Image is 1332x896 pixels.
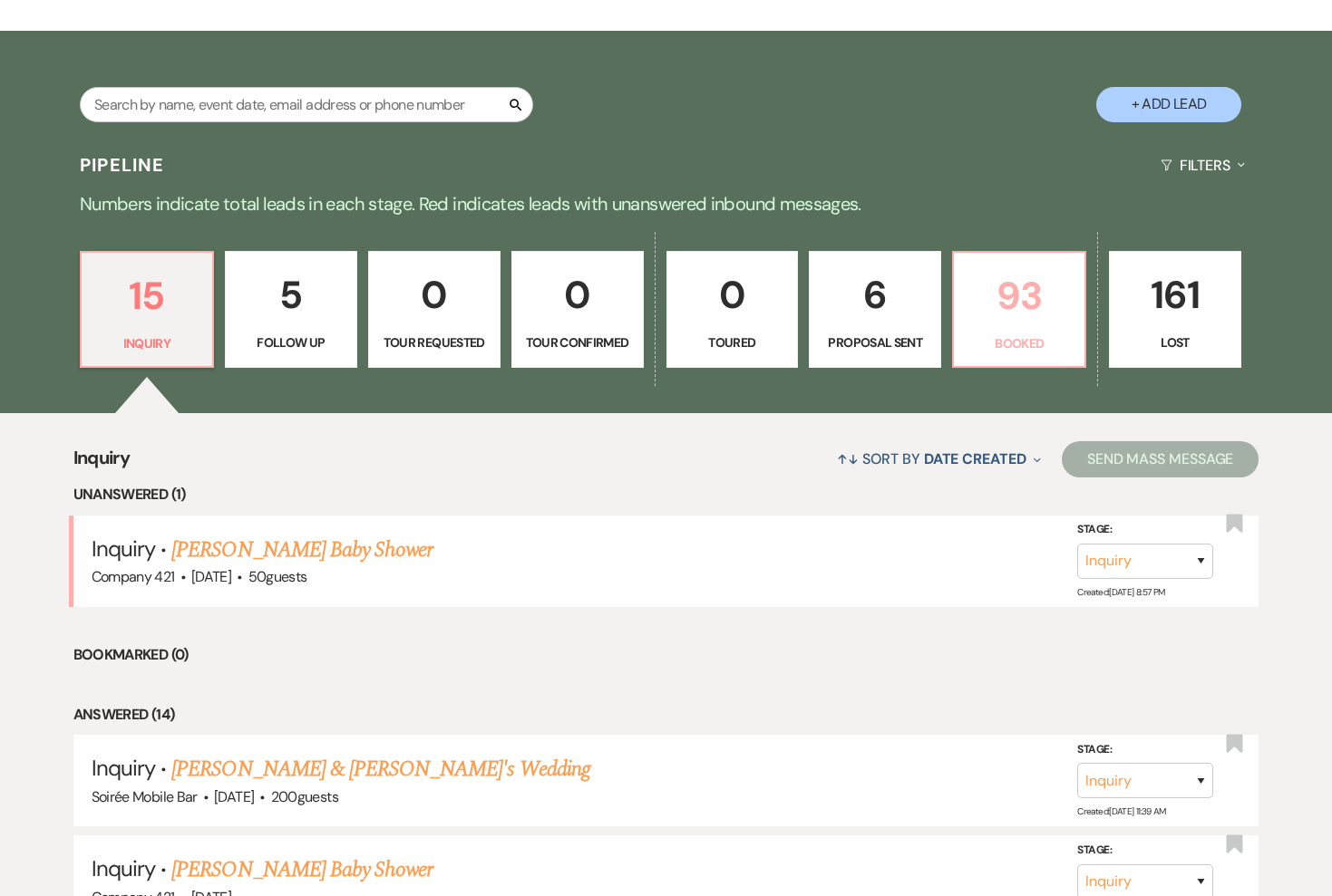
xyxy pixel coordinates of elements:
[171,753,590,785] a: [PERSON_NAME] & [PERSON_NAME]'s Wedding
[73,703,1259,727] li: Answered (14)
[73,444,131,483] span: Inquiry
[666,251,799,369] a: 0Toured
[380,332,489,352] p: Tour Requested
[809,251,941,369] a: 6Proposal Sent
[678,332,787,352] p: Toured
[511,251,644,369] a: 0Tour Confirmed
[952,251,1086,369] a: 93Booked
[1077,586,1164,598] span: Created: [DATE] 8:57 PM
[225,251,357,369] a: 5Follow Up
[237,265,345,325] p: 5
[92,535,155,563] span: Inquiry
[1062,441,1259,477] button: Send Mass Message
[214,787,254,806] span: [DATE]
[92,333,201,353] p: Inquiry
[523,332,632,352] p: Tour Confirmed
[92,854,155,882] span: Inquiry
[171,534,433,566] a: [PERSON_NAME] Baby Shower
[830,435,1047,483] button: Sort By Date Created
[248,567,307,586] span: 50 guests
[237,332,345,352] p: Follow Up
[191,567,231,586] span: [DATE]
[1077,520,1213,540] label: Stage:
[271,787,338,806] span: 200 guests
[92,754,155,782] span: Inquiry
[1153,141,1252,189] button: Filters
[821,332,929,352] p: Proposal Sent
[92,265,201,326] p: 15
[965,265,1074,326] p: 93
[1121,332,1230,352] p: Lost
[80,87,533,122] input: Search by name, event date, email address or phone number
[380,265,489,325] p: 0
[92,567,175,586] span: Company 421
[1077,841,1213,861] label: Stage:
[171,853,433,886] a: [PERSON_NAME] Baby Shower
[1109,251,1241,369] a: 161Lost
[1096,87,1241,122] button: + Add Lead
[92,787,198,806] span: Soirée Mobile Bar
[523,265,632,325] p: 0
[368,251,501,369] a: 0Tour Requested
[924,449,1026,468] span: Date Created
[80,152,165,178] h3: Pipeline
[73,643,1259,667] li: Bookmarked (0)
[678,265,787,325] p: 0
[821,265,929,325] p: 6
[1077,805,1165,817] span: Created: [DATE] 11:39 AM
[1121,265,1230,325] p: 161
[14,189,1319,218] p: Numbers indicate total leads in each stage. Red indicates leads with unanswered inbound messages.
[837,449,859,468] span: ↑↓
[1077,740,1213,760] label: Stage:
[73,483,1259,506] li: Unanswered (1)
[80,251,214,369] a: 15Inquiry
[965,333,1074,353] p: Booked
